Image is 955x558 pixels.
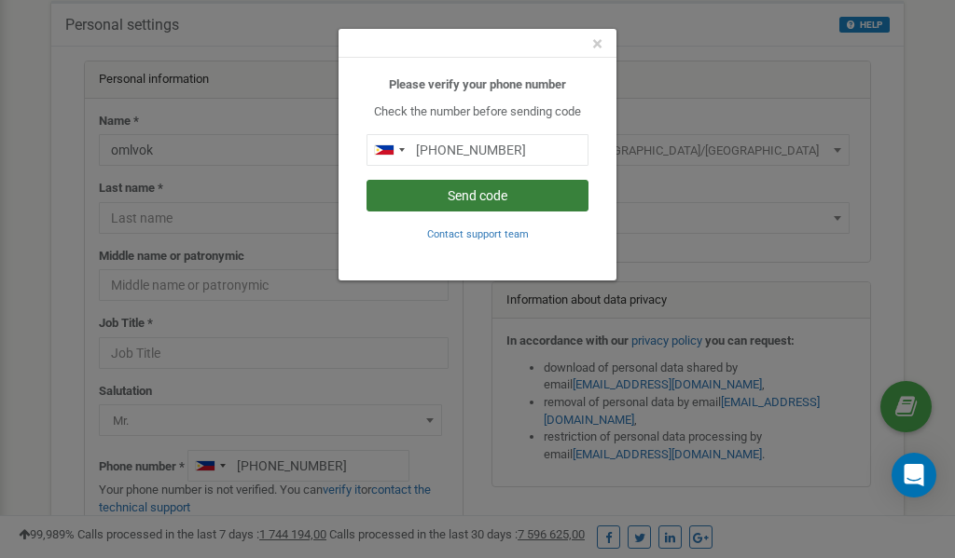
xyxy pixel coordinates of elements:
[427,228,529,240] small: Contact support team
[367,180,588,211] button: Send code
[367,103,588,121] p: Check the number before sending code
[592,33,602,55] span: ×
[592,34,602,54] button: Close
[427,226,529,240] a: Contact support team
[389,77,566,91] b: Please verify your phone number
[367,134,588,166] input: 0905 123 4567
[367,135,410,165] div: Telephone country code
[892,453,936,497] div: Open Intercom Messenger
